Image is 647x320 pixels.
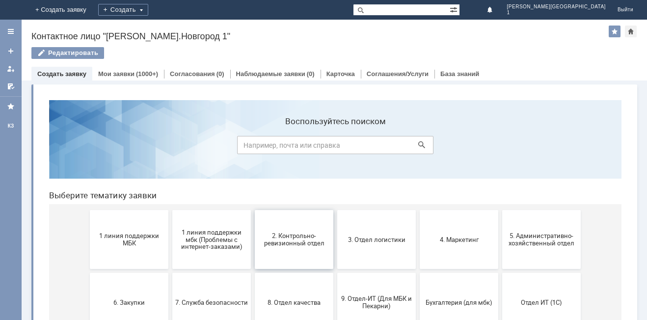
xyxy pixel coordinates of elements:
[299,203,372,217] span: 9. Отдел-ИТ (Для МБК и Пекарни)
[136,70,158,78] div: (1000+)
[3,79,19,94] a: Мои согласования
[214,118,292,177] button: 2. Контрольно-ревизионный отдел
[8,98,580,108] header: Выберите тематику заявки
[381,143,454,151] span: 4. Маркетинг
[464,262,537,284] span: [PERSON_NAME]. Услуги ИТ для МБК (оформляет L1)
[31,31,609,41] div: Контактное лицо "[PERSON_NAME].Новгород 1"
[378,118,457,177] button: 4. Маркетинг
[216,140,289,155] span: 2. Контрольно-ревизионный отдел
[131,243,210,302] button: Отдел-ИТ (Офис)
[440,70,479,78] a: База знаний
[381,206,454,213] span: Бухгалтерия (для мбк)
[216,269,289,276] span: Финансовый отдел
[464,140,537,155] span: 5. Административно-хозяйственный отдел
[464,206,537,213] span: Отдел ИТ (1С)
[214,243,292,302] button: Финансовый отдел
[378,243,457,302] button: Это соглашение не активно!
[196,24,392,34] label: Воспользуйтесь поиском
[49,181,127,240] button: 6. Закупки
[216,70,224,78] div: (0)
[461,118,539,177] button: 5. Административно-хозяйственный отдел
[170,70,215,78] a: Согласования
[507,4,606,10] span: [PERSON_NAME][GEOGRAPHIC_DATA]
[307,70,315,78] div: (0)
[3,118,19,134] a: КЗ
[134,269,207,276] span: Отдел-ИТ (Офис)
[37,70,86,78] a: Создать заявку
[3,122,19,130] div: КЗ
[378,181,457,240] button: Бухгалтерия (для мбк)
[98,70,135,78] a: Мои заявки
[299,269,372,276] span: Франчайзинг
[236,70,305,78] a: Наблюдаемые заявки
[134,206,207,213] span: 7. Служба безопасности
[52,266,124,280] span: Отдел-ИТ (Битрикс24 и CRM)
[3,43,19,59] a: Создать заявку
[52,140,124,155] span: 1 линия поддержки МБК
[52,206,124,213] span: 6. Закупки
[131,181,210,240] button: 7. Служба безопасности
[49,118,127,177] button: 1 линия поддержки МБК
[3,61,19,77] a: Мои заявки
[131,118,210,177] button: 1 линия поддержки мбк (Проблемы с интернет-заказами)
[507,10,606,16] span: 1
[214,181,292,240] button: 8. Отдел качества
[625,26,637,37] div: Сделать домашней страницей
[381,266,454,280] span: Это соглашение не активно!
[299,143,372,151] span: 3. Отдел логистики
[216,206,289,213] span: 8. Отдел качества
[98,4,148,16] div: Создать
[134,136,207,158] span: 1 линия поддержки мбк (Проблемы с интернет-заказами)
[461,181,539,240] button: Отдел ИТ (1С)
[609,26,620,37] div: Добавить в избранное
[296,243,375,302] button: Франчайзинг
[326,70,355,78] a: Карточка
[450,4,459,14] span: Расширенный поиск
[296,181,375,240] button: 9. Отдел-ИТ (Для МБК и Пекарни)
[296,118,375,177] button: 3. Отдел логистики
[49,243,127,302] button: Отдел-ИТ (Битрикс24 и CRM)
[196,44,392,62] input: Например, почта или справка
[461,243,539,302] button: [PERSON_NAME]. Услуги ИТ для МБК (оформляет L1)
[367,70,429,78] a: Соглашения/Услуги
